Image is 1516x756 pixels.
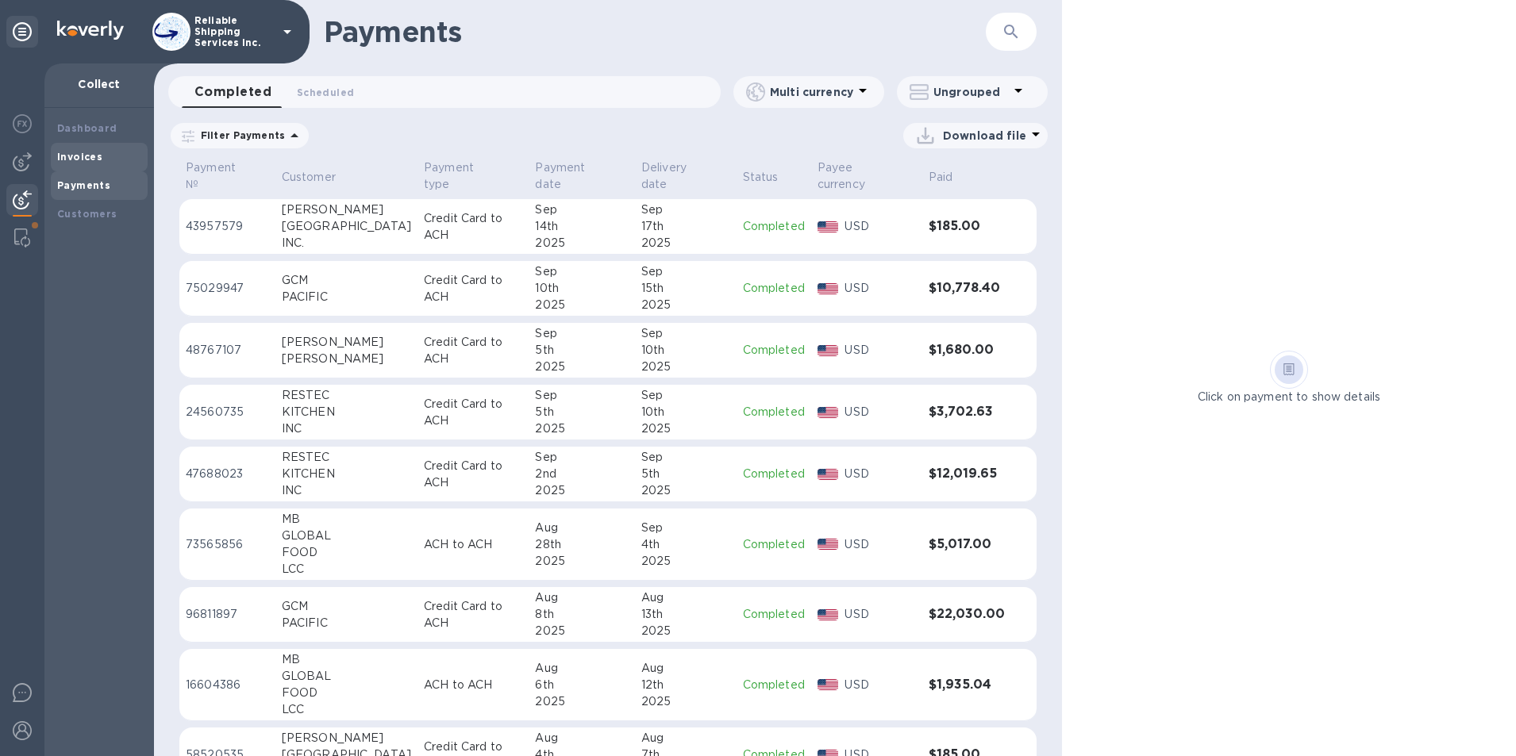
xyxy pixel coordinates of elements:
[282,528,411,544] div: GLOBAL
[641,235,730,251] div: 2025
[818,283,839,294] img: USD
[641,342,730,359] div: 10th
[57,76,141,92] p: Collect
[641,420,730,437] div: 2025
[535,325,629,342] div: Sep
[282,449,411,466] div: RESTEC
[6,16,38,48] div: Unpin categories
[1198,389,1380,405] p: Click on payment to show details
[641,404,730,420] div: 10th
[424,458,522,491] p: Credit Card to ACH
[743,280,805,297] p: Completed
[929,219,1005,234] h3: $185.00
[929,169,974,186] span: Paid
[535,342,629,359] div: 5th
[535,606,629,623] div: 8th
[743,404,805,420] p: Completed
[282,334,411,351] div: [PERSON_NAME]
[641,449,730,466] div: Sep
[282,272,411,289] div: GCM
[641,536,730,553] div: 4th
[641,589,730,606] div: Aug
[57,179,110,191] b: Payments
[641,159,710,193] p: Delivery date
[641,201,730,218] div: Sep
[535,404,629,420] div: 5th
[535,730,629,746] div: Aug
[845,536,916,553] p: USD
[818,221,839,232] img: USD
[818,345,839,356] img: USD
[186,606,269,623] p: 96811897
[535,387,629,404] div: Sep
[641,677,730,693] div: 12th
[641,297,730,313] div: 2025
[641,359,730,375] div: 2025
[282,482,411,499] div: INC
[57,151,102,163] b: Invoices
[282,289,411,305] div: PACIFIC
[282,466,411,482] div: KITCHEN
[845,280,916,297] p: USD
[818,407,839,418] img: USD
[929,607,1005,622] h3: $22,030.00
[535,677,629,693] div: 6th
[424,334,522,367] p: Credit Card to ACH
[282,218,411,235] div: [GEOGRAPHIC_DATA]
[743,606,805,623] p: Completed
[282,404,411,420] div: KITCHEN
[194,129,285,142] p: Filter Payments
[186,218,269,235] p: 43957579
[424,159,522,193] span: Payment type
[743,677,805,693] p: Completed
[282,701,411,718] div: LCC
[818,539,839,550] img: USD
[282,651,411,668] div: MB
[641,482,730,499] div: 2025
[535,520,629,536] div: Aug
[743,169,799,186] span: Status
[933,84,1009,100] p: Ungrouped
[535,693,629,710] div: 2025
[535,623,629,639] div: 2025
[641,263,730,280] div: Sep
[818,159,916,193] span: Payee currency
[535,536,629,553] div: 28th
[641,520,730,536] div: Sep
[282,351,411,367] div: [PERSON_NAME]
[57,122,117,134] b: Dashboard
[424,272,522,305] p: Credit Card to ACH
[535,449,629,466] div: Sep
[424,210,522,244] p: Credit Card to ACH
[297,84,354,101] span: Scheduled
[641,280,730,297] div: 15th
[282,668,411,685] div: GLOBAL
[535,263,629,280] div: Sep
[535,201,629,218] div: Sep
[282,730,411,746] div: [PERSON_NAME]
[535,297,629,313] div: 2025
[186,536,269,553] p: 73565856
[282,615,411,631] div: PACIFIC
[743,536,805,553] p: Completed
[641,218,730,235] div: 17th
[282,544,411,561] div: FOOD
[535,589,629,606] div: Aug
[845,404,916,420] p: USD
[929,281,1005,296] h3: $10,778.40
[282,235,411,251] div: INC.
[641,325,730,342] div: Sep
[282,169,356,186] span: Customer
[535,280,629,297] div: 10th
[186,404,269,420] p: 24560735
[641,387,730,404] div: Sep
[535,420,629,437] div: 2025
[424,598,522,631] p: Credit Card to ACH
[186,159,269,193] span: Payment №
[535,359,629,375] div: 2025
[282,420,411,437] div: INC
[641,553,730,570] div: 2025
[282,598,411,615] div: GCM
[282,561,411,578] div: LCC
[743,218,805,235] p: Completed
